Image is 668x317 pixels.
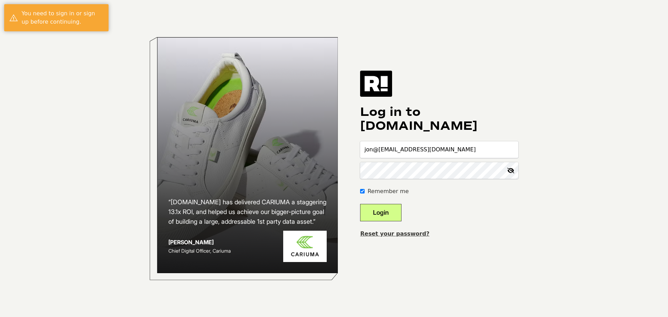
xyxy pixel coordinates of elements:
[168,197,327,227] h2: “[DOMAIN_NAME] has delivered CARIUMA a staggering 13.1x ROI, and helped us achieve our bigger-pic...
[168,239,214,246] strong: [PERSON_NAME]
[168,248,231,254] span: Chief Digital Officer, Cariuma
[360,141,518,158] input: Email
[22,9,103,26] div: You need to sign in or sign up before continuing.
[367,187,408,196] label: Remember me
[360,71,392,96] img: Retention.com
[283,231,327,262] img: Cariuma
[360,204,401,221] button: Login
[360,230,429,237] a: Reset your password?
[360,105,518,133] h1: Log in to [DOMAIN_NAME]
